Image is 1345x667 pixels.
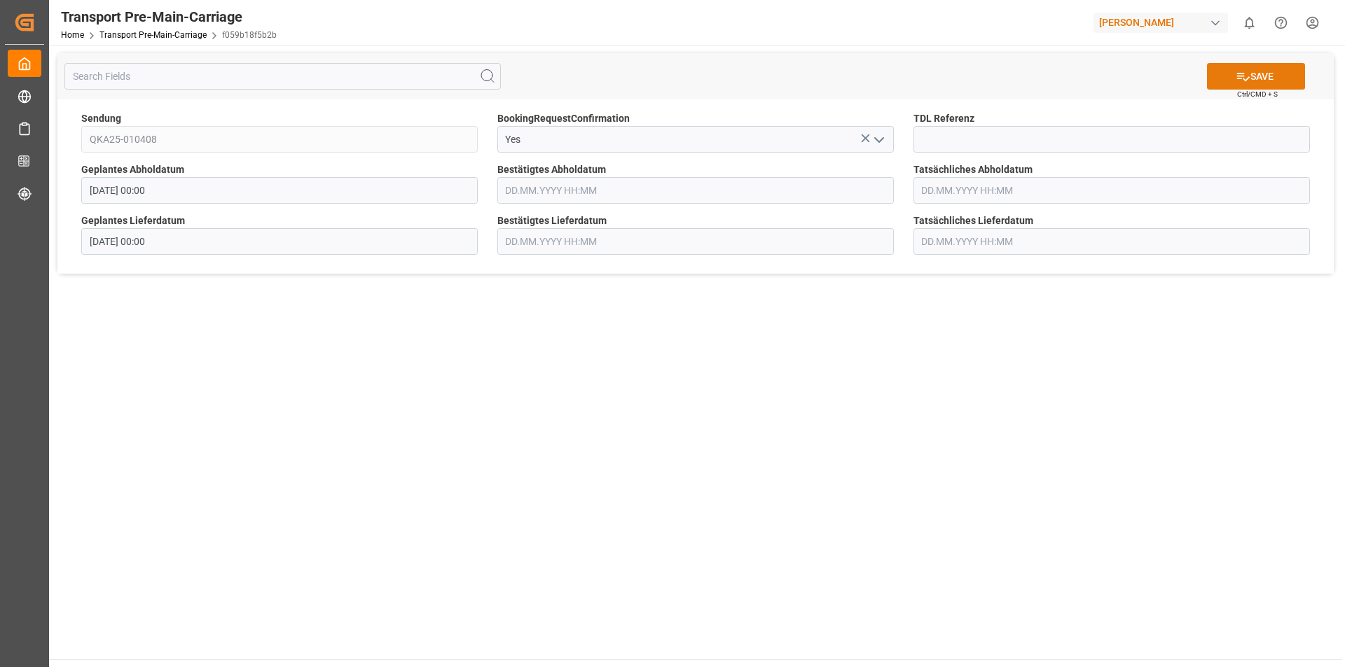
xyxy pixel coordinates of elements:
button: [PERSON_NAME] [1094,9,1234,36]
div: [PERSON_NAME] [1094,13,1228,33]
div: Transport Pre-Main-Carriage [61,6,277,27]
span: Geplantes Lieferdatum [81,213,185,228]
button: show 0 new notifications [1234,7,1265,38]
span: Tatsächliches Lieferdatum [913,213,1033,228]
input: Search Fields [64,63,501,90]
input: DD.MM.YYYY HH:MM [497,228,894,255]
input: DD.MM.YYYY HH:MM [81,177,478,204]
span: Geplantes Abholdatum [81,162,184,177]
span: TDL Referenz [913,111,974,126]
a: Transport Pre-Main-Carriage [99,30,207,40]
input: DD.MM.YYYY HH:MM [913,177,1310,204]
input: DD.MM.YYYY HH:MM [497,177,894,204]
span: Bestätigtes Abholdatum [497,162,606,177]
span: Tatsächliches Abholdatum [913,162,1033,177]
span: Sendung [81,111,121,126]
button: SAVE [1207,63,1305,90]
button: Help Center [1265,7,1297,38]
span: BookingRequestConfirmation [497,111,630,126]
span: Ctrl/CMD + S [1237,89,1278,99]
button: open menu [867,129,888,150]
a: Home [61,30,84,40]
input: DD.MM.YYYY HH:MM [81,228,478,255]
input: DD.MM.YYYY HH:MM [913,228,1310,255]
span: Bestätigtes Lieferdatum [497,213,607,228]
